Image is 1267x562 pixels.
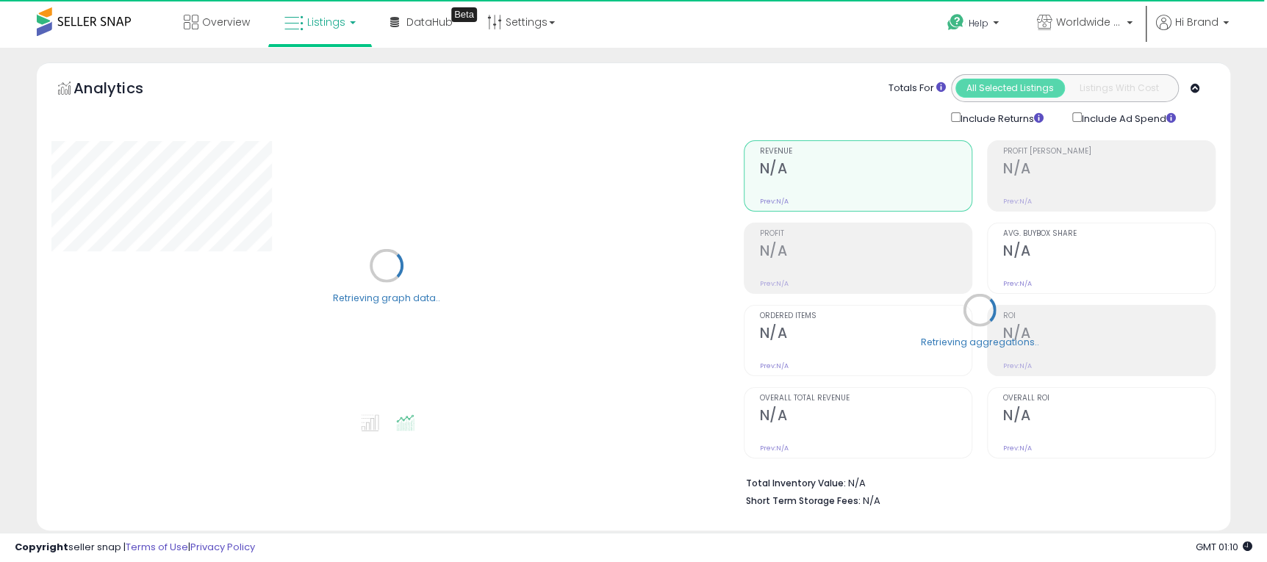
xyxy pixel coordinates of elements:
[969,17,988,29] span: Help
[947,13,965,32] i: Get Help
[202,15,250,29] span: Overview
[15,540,68,554] strong: Copyright
[1175,15,1218,29] span: Hi Brand
[73,78,172,102] h5: Analytics
[1196,540,1252,554] span: 2025-09-18 01:10 GMT
[406,15,453,29] span: DataHub
[920,335,1038,348] div: Retrieving aggregations..
[936,2,1013,48] a: Help
[1061,109,1199,126] div: Include Ad Spend
[190,540,255,554] a: Privacy Policy
[940,109,1061,126] div: Include Returns
[307,15,345,29] span: Listings
[1156,15,1229,48] a: Hi Brand
[1056,15,1122,29] span: Worldwide Nutrition
[126,540,188,554] a: Terms of Use
[15,541,255,555] div: seller snap | |
[451,7,477,22] div: Tooltip anchor
[955,79,1065,98] button: All Selected Listings
[1064,79,1174,98] button: Listings With Cost
[333,291,440,304] div: Retrieving graph data..
[889,82,946,96] div: Totals For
